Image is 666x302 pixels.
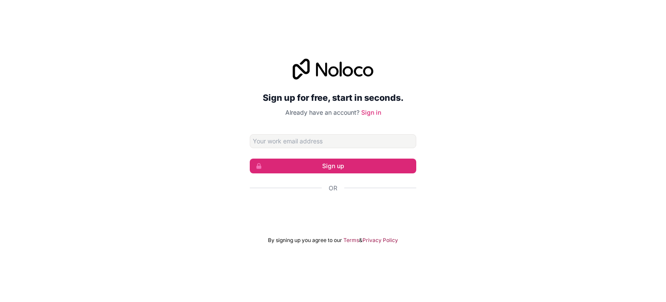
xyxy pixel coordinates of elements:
a: Privacy Policy [362,237,398,244]
button: Sign up [250,159,416,173]
a: Terms [343,237,359,244]
h2: Sign up for free, start in seconds. [250,90,416,106]
span: Already have an account? [285,109,359,116]
iframe: Sign in with Google Button [245,202,421,221]
span: Or [329,184,337,192]
input: Email address [250,134,416,148]
span: By signing up you agree to our [268,237,342,244]
a: Sign in [361,109,381,116]
span: & [359,237,362,244]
